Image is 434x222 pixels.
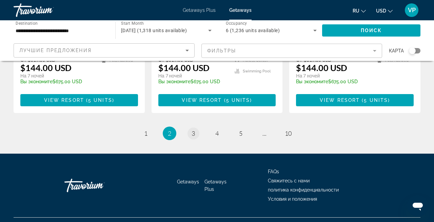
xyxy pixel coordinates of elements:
span: 1 [144,130,147,137]
span: [DATE] (1,318 units available) [121,28,187,33]
a: Travorium [64,175,132,196]
span: Лучшие предложения [19,48,92,53]
span: 5 [239,130,242,137]
span: ( ) [360,97,390,103]
a: политика конфиденциальности [268,187,339,193]
p: $144.00 USD [20,63,72,73]
button: View Resort(5 units) [20,94,138,106]
a: Условия и положения [268,196,317,202]
span: карта [389,46,404,56]
a: Getaways Plus [204,179,226,192]
button: View Resort(5 units) [296,94,414,106]
mat-select: Sort by [19,46,189,54]
iframe: Кнопка для запуску вікна повідомлень [407,195,429,217]
nav: Pagination [14,127,420,140]
span: Swimming Pool [243,69,271,73]
span: Вы экономите [158,79,191,84]
span: USD [376,8,386,14]
button: View Resort(5 units) [158,94,276,106]
button: Поиск [322,24,420,37]
span: View Resort [44,97,84,103]
button: Change currency [376,6,393,16]
span: 5 units [88,97,112,103]
a: Getaways Plus [183,7,216,13]
span: Destination [16,21,38,25]
span: ru [353,8,359,14]
p: На 7 ночей [20,73,95,79]
p: $144.00 USD [158,63,210,73]
p: На 7 ночей [158,73,228,79]
span: ( ) [222,97,252,103]
span: Поиск [361,28,382,33]
button: Change language [353,6,366,16]
span: ... [262,130,267,137]
p: $675.00 USD [20,79,95,84]
span: ( ) [84,97,114,103]
span: Вы экономите [20,79,53,84]
span: Occupancy [226,21,247,26]
span: 3 [192,130,195,137]
span: 2 [168,130,171,137]
p: На 7 ночей [296,73,370,79]
p: $675.00 USD [296,79,370,84]
span: View Resort [320,97,360,103]
span: 5 units [226,97,250,103]
p: $675.00 USD [158,79,228,84]
span: VP [408,7,416,14]
span: View Resort [182,97,222,103]
span: 10 [285,130,292,137]
span: 5 units [364,97,388,103]
span: 4 [215,130,219,137]
a: FAQs [268,169,279,174]
a: Свяжитесь с нами [268,178,310,183]
span: Start Month [121,21,144,26]
button: User Menu [403,3,420,17]
span: Вы экономите [296,79,328,84]
a: Travorium [14,1,81,19]
p: $144.00 USD [296,63,347,73]
span: 6 (1,236 units available) [226,28,280,33]
a: Getaways [177,179,199,184]
button: Filter [201,43,382,58]
a: Getaways [229,7,252,13]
